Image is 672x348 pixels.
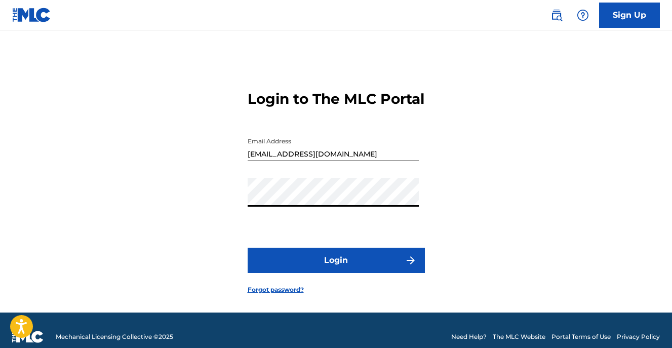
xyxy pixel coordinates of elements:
[405,254,417,266] img: f7272a7cc735f4ea7f67.svg
[248,90,424,108] h3: Login to The MLC Portal
[550,9,563,21] img: search
[599,3,660,28] a: Sign Up
[248,248,425,273] button: Login
[12,331,44,343] img: logo
[546,5,567,25] a: Public Search
[451,332,487,341] a: Need Help?
[577,9,589,21] img: help
[12,8,51,22] img: MLC Logo
[493,332,545,341] a: The MLC Website
[56,332,173,341] span: Mechanical Licensing Collective © 2025
[573,5,593,25] div: Help
[551,332,611,341] a: Portal Terms of Use
[617,332,660,341] a: Privacy Policy
[248,285,304,294] a: Forgot password?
